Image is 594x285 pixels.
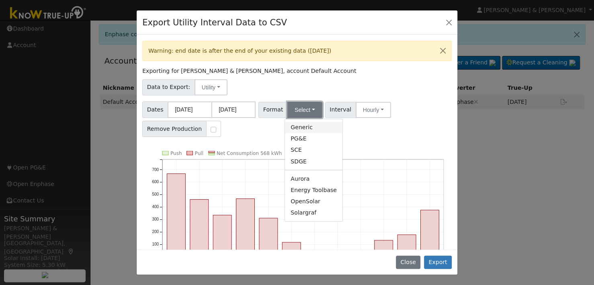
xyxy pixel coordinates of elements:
span: Data to Export: [142,79,195,95]
span: Interval [325,102,356,118]
rect: onclick="" [282,242,301,257]
rect: onclick="" [213,215,231,257]
rect: onclick="" [259,218,278,257]
rect: onclick="" [375,240,393,257]
button: Close [396,256,420,269]
button: Select [287,102,322,118]
a: Solargraf [285,207,342,219]
button: Export [424,256,452,269]
button: Hourly [356,102,391,118]
text: 200 [152,229,159,234]
text: 700 [152,167,159,172]
a: SDGE [285,156,342,167]
span: Dates [142,101,168,118]
button: Close [434,41,451,61]
rect: onclick="" [421,210,439,257]
text: Net Consumption 568 kWh [217,151,282,156]
text: 300 [152,217,159,221]
rect: onclick="" [190,200,209,257]
text: 500 [152,192,159,197]
button: Close [443,17,455,28]
span: Format [258,102,288,118]
a: PG&E [285,133,342,145]
a: Generic [285,122,342,133]
div: Warning: end date is after the end of your existing data ([DATE]) [142,41,452,61]
label: Exporting for [PERSON_NAME] & [PERSON_NAME], account Default Account [142,67,356,75]
text: 100 [152,242,159,246]
button: Utility [195,79,227,95]
rect: onclick="" [397,235,416,257]
a: OpenSolar [285,196,342,207]
a: SCE [285,145,342,156]
span: Remove Production [142,121,207,137]
rect: onclick="" [167,174,186,257]
text: 600 [152,180,159,184]
text: Pull [195,151,203,156]
rect: onclick="" [236,199,255,257]
text: Push [170,151,182,156]
a: Aurora [285,173,342,184]
a: Energy Toolbase [285,184,342,196]
h4: Export Utility Interval Data to CSV [142,16,287,29]
text: 400 [152,205,159,209]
